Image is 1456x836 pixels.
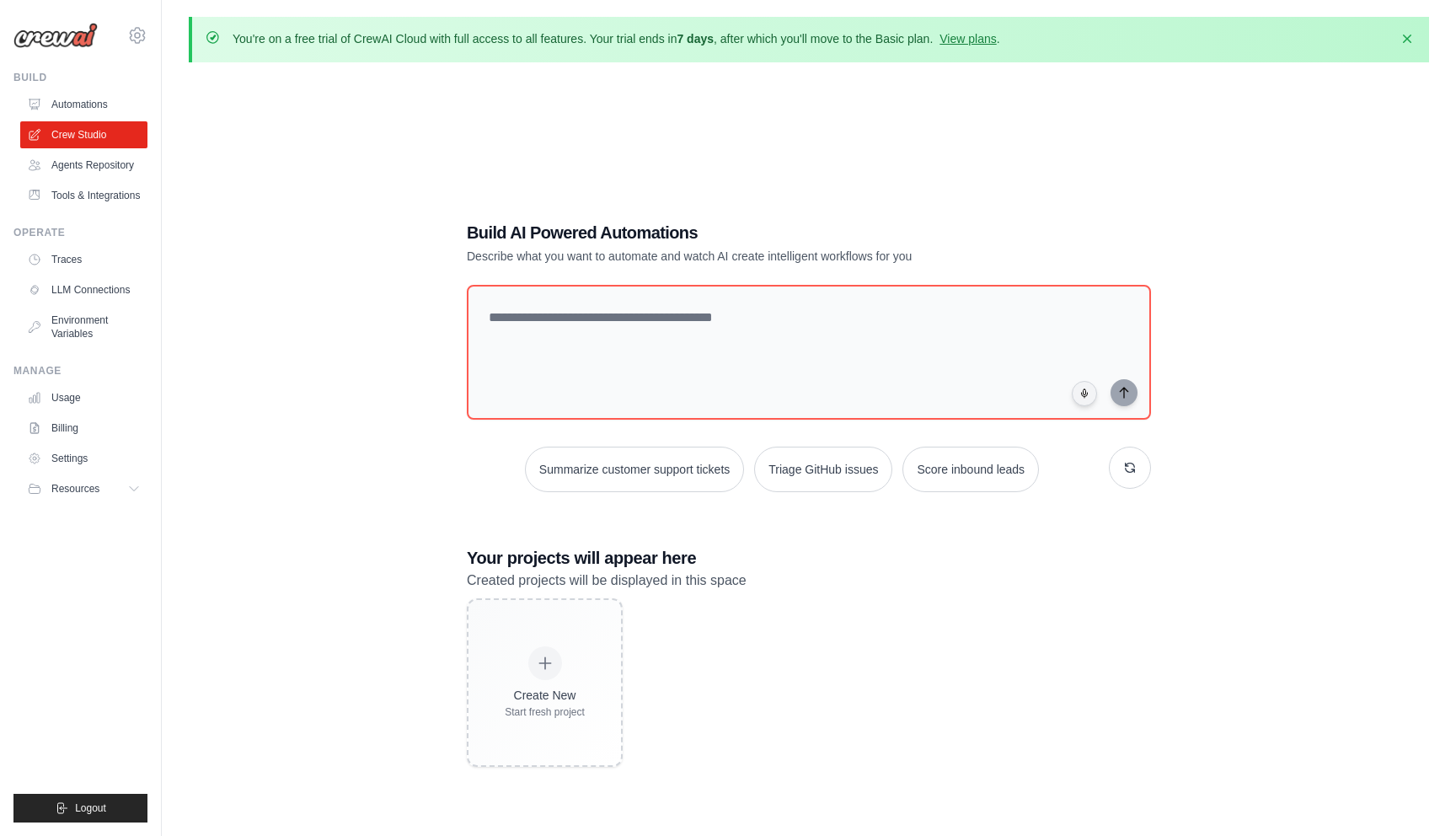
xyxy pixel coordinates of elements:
button: Triage GitHub issues [754,447,892,492]
a: Traces [20,246,147,273]
a: Crew Studio [20,121,147,148]
a: Automations [20,91,147,118]
span: Resources [51,482,99,496]
a: LLM Connections [20,276,147,303]
h1: Build AI Powered Automations [467,221,1033,244]
img: Logo [13,23,98,48]
strong: 7 days [677,32,714,46]
a: Settings [20,445,147,472]
div: Operate [13,226,147,239]
button: Click to speak your automation idea [1072,381,1097,406]
span: Logout [75,801,106,815]
p: Created projects will be displayed in this space [467,570,1151,592]
p: You're on a free trial of CrewAI Cloud with full access to all features. Your trial ends in , aft... [233,30,1000,47]
button: Resources [20,475,147,502]
div: Create New [505,687,585,704]
a: Billing [20,415,147,442]
a: Environment Variables [20,307,147,347]
a: Tools & Integrations [20,182,147,209]
h3: Your projects will appear here [467,546,1151,570]
p: Describe what you want to automate and watch AI create intelligent workflows for you [467,248,1033,265]
div: Build [13,71,147,84]
button: Logout [13,794,147,823]
a: Agents Repository [20,152,147,179]
button: Get new suggestions [1109,447,1151,489]
button: Summarize customer support tickets [525,447,744,492]
div: Start fresh project [505,705,585,719]
a: View plans [939,32,996,46]
button: Score inbound leads [902,447,1039,492]
div: Manage [13,364,147,378]
a: Usage [20,384,147,411]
